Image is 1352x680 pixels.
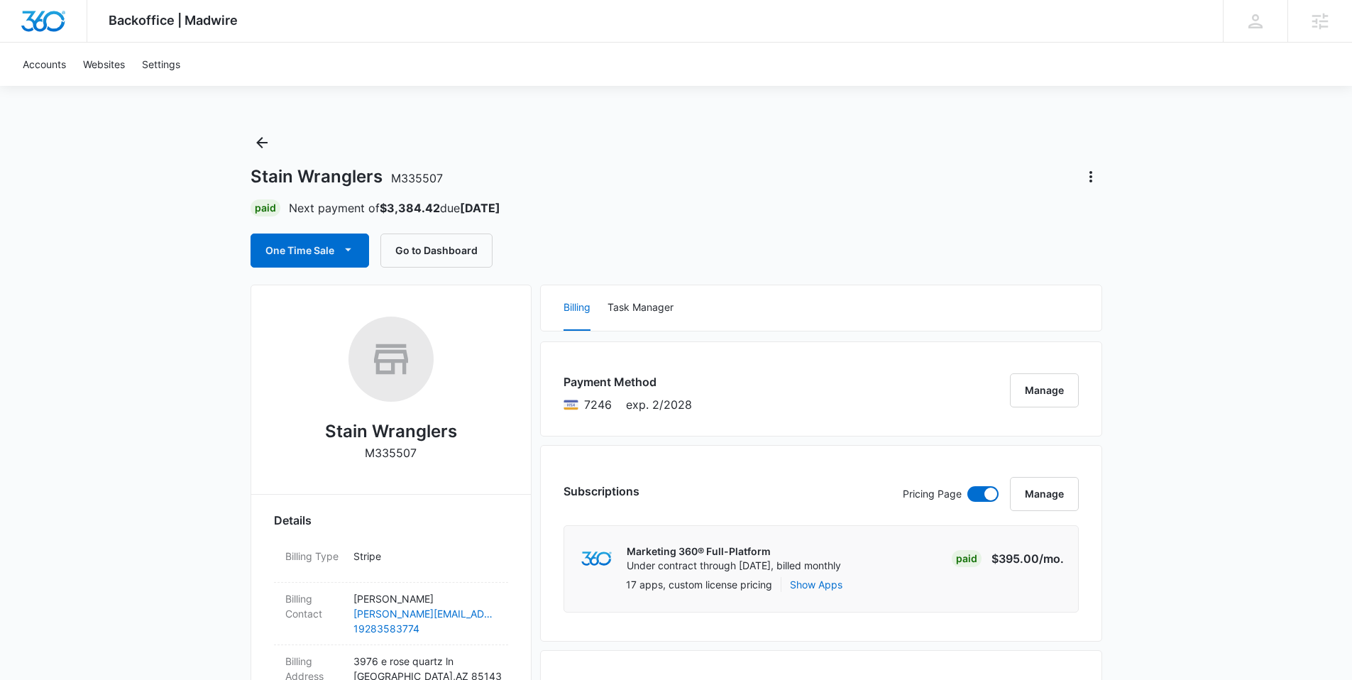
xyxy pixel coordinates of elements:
[365,444,417,461] p: M335507
[627,559,841,573] p: Under contract through [DATE], billed monthly
[1010,477,1079,511] button: Manage
[274,512,312,529] span: Details
[903,486,962,502] p: Pricing Page
[75,43,133,86] a: Websites
[584,396,612,413] span: Visa ending with
[790,577,842,592] button: Show Apps
[626,577,772,592] p: 17 apps, custom license pricing
[251,199,280,216] div: Paid
[380,234,493,268] button: Go to Dashboard
[564,373,692,390] h3: Payment Method
[274,583,508,645] div: Billing Contact[PERSON_NAME][PERSON_NAME][EMAIL_ADDRESS][PERSON_NAME][DOMAIN_NAME]19283583774
[1079,165,1102,188] button: Actions
[289,199,500,216] p: Next payment of due
[627,544,841,559] p: Marketing 360® Full-Platform
[251,166,443,187] h1: Stain Wranglers
[380,201,440,215] strong: $3,384.42
[353,549,497,564] p: Stripe
[251,131,273,154] button: Back
[1039,552,1064,566] span: /mo.
[274,540,508,583] div: Billing TypeStripe
[991,550,1064,567] p: $395.00
[285,549,342,564] dt: Billing Type
[14,43,75,86] a: Accounts
[460,201,500,215] strong: [DATE]
[564,483,639,500] h3: Subscriptions
[251,234,369,268] button: One Time Sale
[133,43,189,86] a: Settings
[391,171,443,185] span: M335507
[1010,373,1079,407] button: Manage
[608,285,674,331] button: Task Manager
[325,419,457,444] h2: Stain Wranglers
[952,550,982,567] div: Paid
[285,591,342,621] dt: Billing Contact
[626,396,692,413] span: exp. 2/2028
[564,285,590,331] button: Billing
[581,552,612,566] img: marketing360Logo
[353,621,497,636] a: 19283583774
[109,13,238,28] span: Backoffice | Madwire
[353,591,497,606] p: [PERSON_NAME]
[353,606,497,621] a: [PERSON_NAME][EMAIL_ADDRESS][PERSON_NAME][DOMAIN_NAME]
